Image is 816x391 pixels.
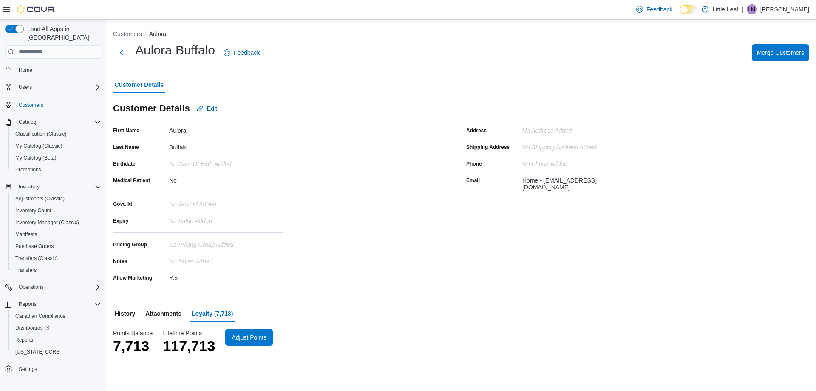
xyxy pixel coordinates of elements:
label: Address [466,127,487,134]
button: Reports [2,298,105,310]
a: Transfers (Classic) [12,253,61,263]
button: Inventory Count [8,205,105,217]
button: Inventory [15,182,43,192]
button: Edit [193,100,221,117]
a: Feedback [220,44,263,61]
button: Users [2,81,105,93]
span: Transfers [12,265,101,275]
span: Promotions [12,165,101,175]
span: LM [748,4,756,14]
div: No Pricing Group Added [169,238,283,248]
span: Users [19,84,32,91]
a: My Catalog (Classic) [12,141,66,151]
span: Purchase Orders [12,241,101,251]
button: Adjust Points [225,329,273,346]
nav: An example of EuiBreadcrumbs [113,30,809,40]
label: Notes [113,258,127,265]
button: Canadian Compliance [8,310,105,322]
a: Classification (Classic) [12,129,70,139]
input: Dark Mode [680,5,697,14]
span: Inventory Count [12,205,101,216]
button: Aulora [149,31,166,37]
a: Manifests [12,229,40,240]
span: My Catalog (Classic) [15,143,62,149]
span: Transfers (Classic) [12,253,101,263]
span: Classification (Classic) [12,129,101,139]
button: Catalog [15,117,40,127]
div: Aulora [169,124,283,134]
button: My Catalog (Classic) [8,140,105,152]
a: Dashboards [8,322,105,334]
span: Adjust Points [232,333,266,342]
button: Settings [2,363,105,375]
span: Customers [19,102,43,108]
button: Transfers [8,264,105,276]
button: Customers [2,98,105,111]
button: Inventory Manager (Classic) [8,217,105,228]
label: Birthdate [113,160,136,167]
a: Customers [15,100,47,110]
span: My Catalog (Beta) [15,154,57,161]
span: Feedback [234,49,260,57]
span: Canadian Compliance [15,313,65,320]
button: Reports [8,334,105,346]
button: Home [2,64,105,76]
span: History [115,305,135,322]
button: Adjustments (Classic) [8,193,105,205]
span: Manifests [15,231,37,238]
div: No value added [169,214,283,224]
button: Users [15,82,35,92]
p: | [742,4,743,14]
label: Phone [466,160,482,167]
span: Load All Apps in [GEOGRAPHIC_DATA] [24,25,101,42]
button: Manifests [8,228,105,240]
span: Merge Customers [757,49,804,57]
button: Catalog [2,116,105,128]
span: Inventory Manager (Classic) [15,219,79,226]
label: Expiry [113,217,129,224]
a: Promotions [12,165,45,175]
button: Operations [2,281,105,293]
button: [US_STATE] CCRS [8,346,105,358]
a: [US_STATE] CCRS [12,347,63,357]
p: Little Leaf [713,4,739,14]
button: Operations [15,282,47,292]
span: Attachments [145,305,181,322]
a: Dashboards [12,323,53,333]
span: Reports [15,337,33,343]
button: Customers [113,31,142,37]
a: Inventory Count [12,205,55,216]
span: Catalog [19,119,36,126]
label: Last Name [113,144,139,151]
div: No Notes added [169,254,283,265]
label: Shipping Address [466,144,510,151]
p: Lifetime Points [163,329,215,337]
div: No Govt Id added [169,197,283,208]
span: Adjustments (Classic) [12,194,101,204]
span: Edit [207,104,217,113]
button: Promotions [8,164,105,176]
span: Reports [12,335,101,345]
h3: Customer Details [113,103,190,114]
div: Home - [EMAIL_ADDRESS][DOMAIN_NAME] [522,174,636,191]
span: Customers [15,99,101,110]
div: No Date Of Birth added [169,157,283,167]
label: Email [466,177,480,184]
label: Medical Patient [113,177,150,184]
p: Points Balance [113,329,153,337]
a: Adjustments (Classic) [12,194,68,204]
span: Operations [15,282,101,292]
label: Govt. Id [113,201,132,208]
span: Users [15,82,101,92]
span: Manifests [12,229,101,240]
img: Cova [17,5,55,14]
label: First Name [113,127,139,134]
span: Home [15,65,101,75]
div: Leanne McPhie [747,4,757,14]
div: No Shipping Address added [522,140,636,151]
button: Purchase Orders [8,240,105,252]
span: Reports [15,299,101,309]
span: Adjustments (Classic) [15,195,65,202]
p: 117,713 [163,337,215,354]
span: Settings [15,364,101,374]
